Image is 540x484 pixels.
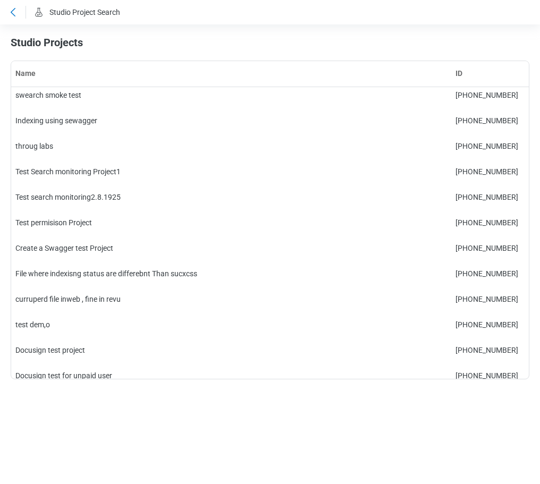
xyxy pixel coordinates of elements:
[451,82,529,108] td: [PHONE_NUMBER]
[11,184,451,210] td: Test search monitoring2.8.1925
[451,235,529,261] td: [PHONE_NUMBER]
[451,159,529,184] td: [PHONE_NUMBER]
[455,68,525,79] div: ID
[11,286,451,312] td: curruperd file inweb , fine in revu
[451,210,529,235] td: [PHONE_NUMBER]
[451,184,529,210] td: [PHONE_NUMBER]
[11,159,451,184] td: Test Search monitoring Project1
[11,312,451,337] td: test dem,o
[11,82,451,108] td: swearch smoke test
[451,286,529,312] td: [PHONE_NUMBER]
[15,68,447,79] div: Name
[451,261,529,286] td: [PHONE_NUMBER]
[451,133,529,159] td: [PHONE_NUMBER]
[11,261,451,286] td: File where indexisng status are differebnt Than sucxcss
[11,36,83,49] span: Studio Projects
[11,108,451,133] td: Indexing using sewagger
[451,363,529,388] td: [PHONE_NUMBER]
[451,337,529,363] td: [PHONE_NUMBER]
[11,210,451,235] td: Test permisison Project
[11,235,451,261] td: Create a Swagger test Project
[451,108,529,133] td: [PHONE_NUMBER]
[11,133,451,159] td: throug labs
[11,363,451,388] td: Docusign test for unpaid user
[11,337,451,363] td: Docusign test project
[451,312,529,337] td: [PHONE_NUMBER]
[49,8,120,16] span: Studio Project Search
